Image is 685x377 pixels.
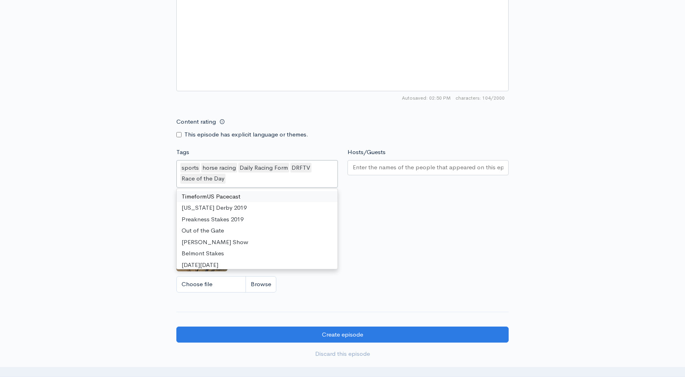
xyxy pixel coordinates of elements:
[353,163,504,172] input: Enter the names of the people that appeared on this episode
[176,148,189,157] label: Tags
[177,191,338,203] div: TimeformUS Pacecast
[176,209,509,217] small: If no artwork is selected your default podcast artwork will be used
[455,94,505,102] span: 104/2000
[180,163,200,173] div: sports
[176,327,509,343] input: Create episode
[238,163,289,173] div: Daily Racing Form
[347,148,385,157] label: Hosts/Guests
[177,202,338,214] div: [US_STATE] Derby 2019
[290,163,312,173] div: DRFTV
[177,248,338,259] div: Belmont Stakes
[177,214,338,225] div: Preakness Stakes 2019
[176,346,509,362] a: Discard this episode
[177,259,338,271] div: [DATE][DATE]
[184,130,308,139] label: This episode has explicit language or themes.
[176,114,216,130] label: Content rating
[201,163,237,173] div: horse racing
[180,174,226,184] div: Race of the Day
[177,225,338,237] div: Out of the Gate
[177,237,338,248] div: [PERSON_NAME] Show
[402,94,451,102] span: Autosaved: 02:50 PM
